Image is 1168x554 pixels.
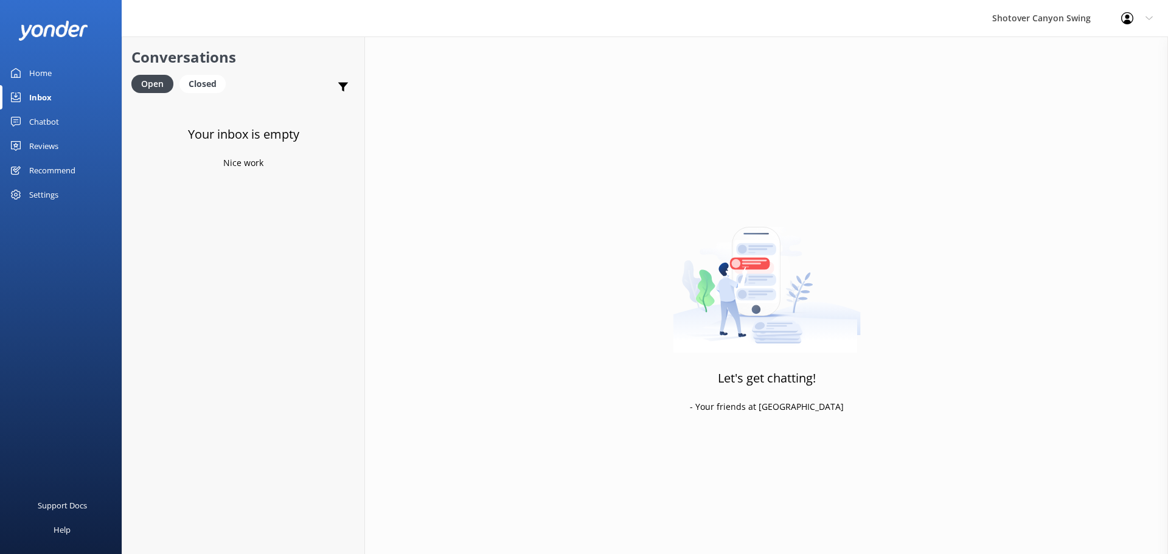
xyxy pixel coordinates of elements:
[131,46,355,69] h2: Conversations
[179,75,226,93] div: Closed
[673,201,861,353] img: artwork of a man stealing a conversation from at giant smartphone
[188,125,299,144] h3: Your inbox is empty
[18,21,88,41] img: yonder-white-logo.png
[29,61,52,85] div: Home
[29,182,58,207] div: Settings
[29,85,52,109] div: Inbox
[179,77,232,90] a: Closed
[690,400,844,414] p: - Your friends at [GEOGRAPHIC_DATA]
[38,493,87,518] div: Support Docs
[223,156,263,170] p: Nice work
[718,369,816,388] h3: Let's get chatting!
[29,109,59,134] div: Chatbot
[29,134,58,158] div: Reviews
[29,158,75,182] div: Recommend
[131,77,179,90] a: Open
[131,75,173,93] div: Open
[54,518,71,542] div: Help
